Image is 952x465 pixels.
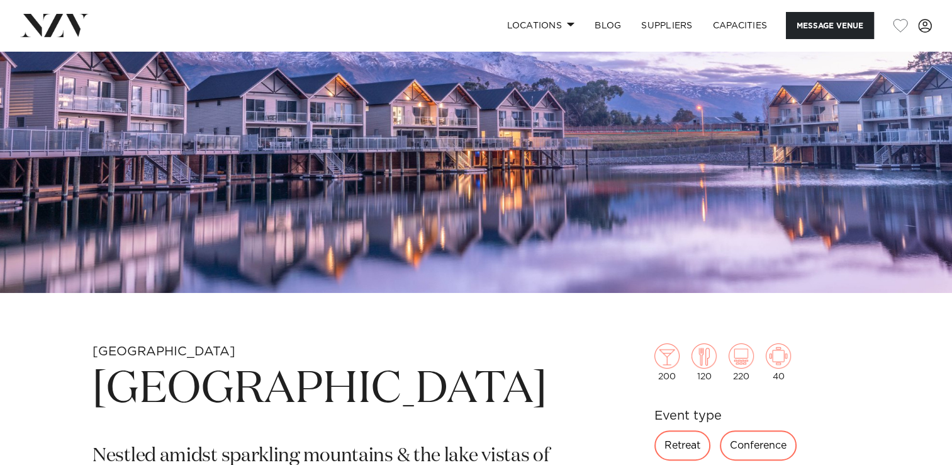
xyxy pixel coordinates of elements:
h1: [GEOGRAPHIC_DATA] [92,361,565,419]
div: Conference [720,430,797,461]
div: 120 [692,343,717,381]
img: cocktail.png [654,343,680,369]
div: 220 [729,343,754,381]
h6: Event type [654,406,860,425]
a: SUPPLIERS [631,12,702,39]
img: dining.png [692,343,717,369]
img: meeting.png [766,343,791,369]
img: theatre.png [729,343,754,369]
button: Message Venue [786,12,874,39]
a: BLOG [585,12,631,39]
div: Retreat [654,430,710,461]
a: Locations [496,12,585,39]
div: 40 [766,343,791,381]
img: nzv-logo.png [20,14,89,37]
small: [GEOGRAPHIC_DATA] [92,345,235,358]
div: 200 [654,343,680,381]
a: Capacities [703,12,778,39]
